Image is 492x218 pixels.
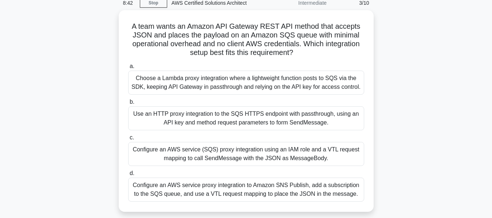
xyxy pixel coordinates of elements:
[128,142,364,166] div: Configure an AWS service (SQS) proxy integration using an IAM role and a VTL request mapping to c...
[128,71,364,95] div: Choose a Lambda proxy integration where a lightweight function posts to SQS via the SDK, keeping ...
[130,134,134,140] span: c.
[130,170,134,176] span: d.
[128,178,364,202] div: Configure an AWS service proxy integration to Amazon SNS Publish, add a subscription to the SQS q...
[128,106,364,130] div: Use an HTTP proxy integration to the SQS HTTPS endpoint with passthrough, using an API key and me...
[130,99,134,105] span: b.
[127,22,365,58] h5: A team wants an Amazon API Gateway REST API method that accepts JSON and places the payload on an...
[130,63,134,69] span: a.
